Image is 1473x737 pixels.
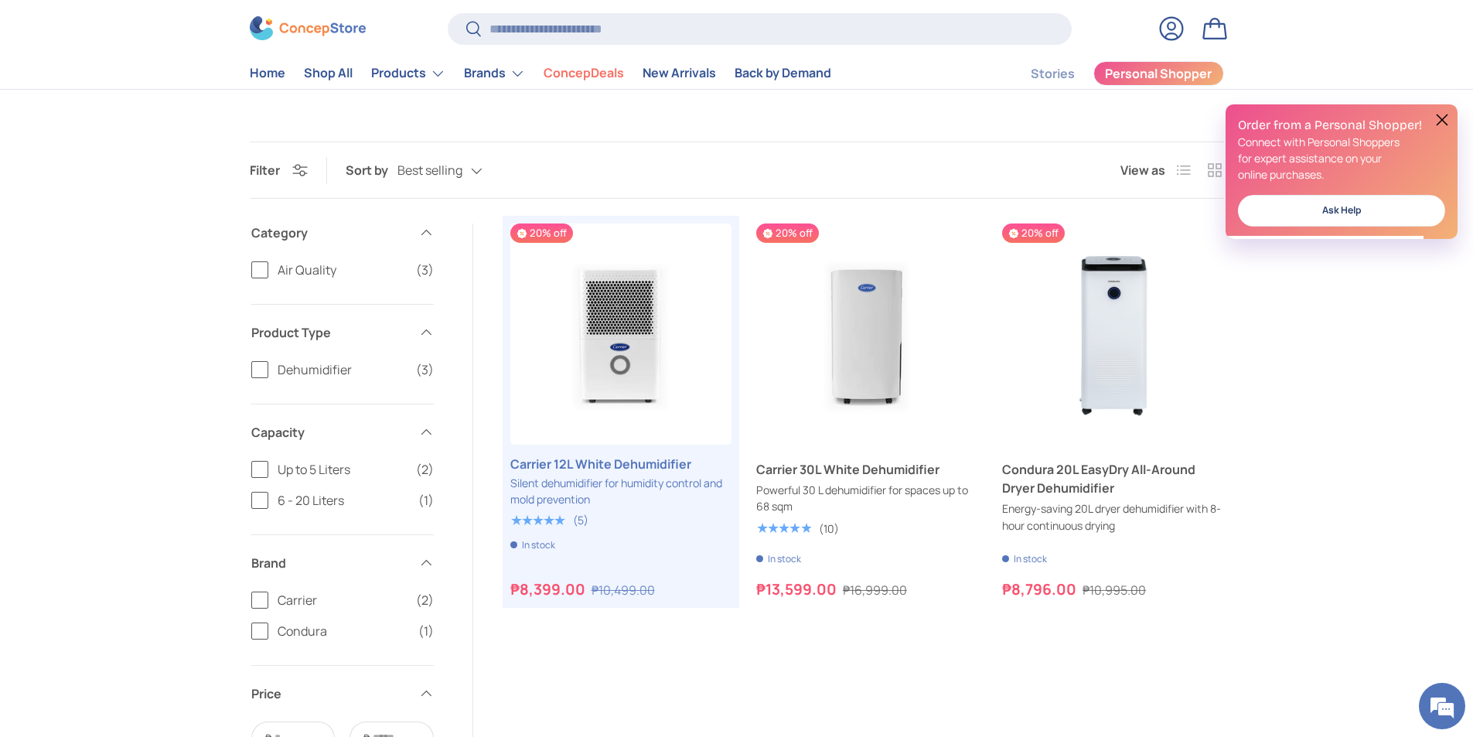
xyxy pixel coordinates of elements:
[250,17,366,41] img: ConcepStore
[1120,161,1165,179] span: View as
[1238,134,1445,183] p: Connect with Personal Shoppers for expert assistance on your online purchases.
[735,59,831,89] a: Back by Demand
[643,59,716,89] a: New Arrivals
[278,622,409,640] span: Condura
[278,460,407,479] span: Up to 5 Liters
[756,223,819,243] span: 20% off
[418,622,434,640] span: (1)
[251,554,409,572] span: Brand
[510,223,731,445] a: Carrier 12L White Dehumidifier
[251,666,434,722] summary: Price
[1238,117,1445,134] h2: Order from a Personal Shopper!
[251,684,409,703] span: Price
[278,261,407,279] span: Air Quality
[1093,61,1224,86] a: Personal Shopper
[278,591,407,609] span: Carrier
[455,58,534,89] summary: Brands
[1002,460,1223,497] a: Condura 20L EasyDry All-Around Dryer Dehumidifier
[250,162,280,179] span: Filter
[416,460,434,479] span: (2)
[756,223,977,445] a: Carrier 30L White Dehumidifier
[251,423,409,442] span: Capacity
[510,223,573,243] span: 20% off
[416,261,434,279] span: (3)
[544,59,624,89] a: ConcepDeals
[251,404,434,460] summary: Capacity
[1031,59,1075,89] a: Stories
[278,491,409,510] span: 6 - 20 Liters
[250,59,285,89] a: Home
[251,535,434,591] summary: Brand
[756,460,977,479] a: Carrier 30L White Dehumidifier
[416,591,434,609] span: (2)
[397,158,513,185] button: Best selling
[510,455,731,473] a: Carrier 12L White Dehumidifier
[278,360,407,379] span: Dehumidifier
[397,163,462,178] span: Best selling
[362,58,455,89] summary: Products
[1002,223,1065,243] span: 20% off
[1238,195,1445,227] a: Ask Help
[1002,223,1223,445] a: Condura 20L EasyDry All-Around Dryer Dehumidifier
[416,360,434,379] span: (3)
[250,58,831,89] nav: Primary
[418,491,434,510] span: (1)
[251,323,409,342] span: Product Type
[1105,68,1212,80] span: Personal Shopper
[304,59,353,89] a: Shop All
[346,161,397,179] label: Sort by
[251,305,434,360] summary: Product Type
[251,205,434,261] summary: Category
[251,223,409,242] span: Category
[994,58,1224,89] nav: Secondary
[250,162,308,179] button: Filter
